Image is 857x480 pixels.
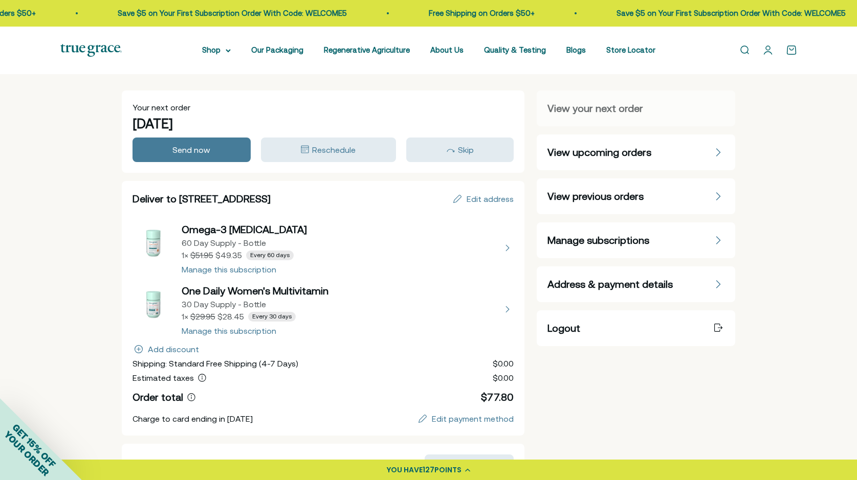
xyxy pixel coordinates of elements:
[432,415,514,423] div: Edit payment method
[537,266,735,302] a: Address & payment details
[537,90,735,126] a: View your next order
[429,9,535,17] a: Free Shipping on Orders $50+
[617,7,846,19] p: Save $5 on Your First Subscription Order With Code: WELCOME5
[133,414,253,423] span: Charge to card ending in [DATE]
[133,116,514,132] h2: [DATE]
[458,145,474,154] span: Skip
[547,321,580,335] span: Logout
[547,189,644,203] span: View previous orders
[133,101,514,113] h1: Your next order
[148,345,199,353] div: Add discount
[547,101,643,116] span: View your next order
[481,391,514,403] span: $77.80
[547,145,651,159] span: View upcoming orders
[133,391,183,403] span: Order total
[182,327,276,335] div: Manage this subscription
[118,7,347,19] p: Save $5 on Your First Subscription Order With Code: WELCOME5
[537,178,735,214] a: View previous orders
[484,45,546,54] a: Quality & Testing
[312,145,356,154] span: Reschedule
[10,422,58,469] span: GET 15% OFF
[537,222,735,258] a: Manage subscriptions
[182,265,276,273] div: Manage this subscription
[202,44,231,56] summary: Shop
[493,373,514,382] span: $0.00
[387,465,423,475] span: YOU HAVE
[467,195,514,203] div: Edit address
[133,193,271,204] span: Deliver to [STREET_ADDRESS]
[133,138,251,162] button: Send now
[493,359,514,368] span: $0.00
[537,134,735,170] a: View upcoming orders
[547,233,649,247] span: Manage subscriptions
[423,465,434,475] span: 127
[547,277,673,291] span: Address & payment details
[261,138,396,162] button: Reschedule
[172,145,210,154] span: Send now
[425,454,514,475] button: Browse all products
[451,193,514,205] span: Edit address
[133,459,210,470] span: You may also like
[133,373,194,382] span: Estimated taxes
[133,343,199,355] span: Add discount
[430,45,464,54] a: About Us
[133,359,298,368] span: Shipping: Standard Free Shipping (4-7 Days)
[606,45,655,54] a: Store Locator
[406,138,514,162] button: Skip
[434,465,462,475] span: POINTS
[566,45,586,54] a: Blogs
[2,429,51,478] span: YOUR ORDER
[537,310,735,346] a: Logout
[416,413,514,425] span: Edit payment method
[251,45,303,54] a: Our Packaging
[324,45,410,54] a: Regenerative Agriculture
